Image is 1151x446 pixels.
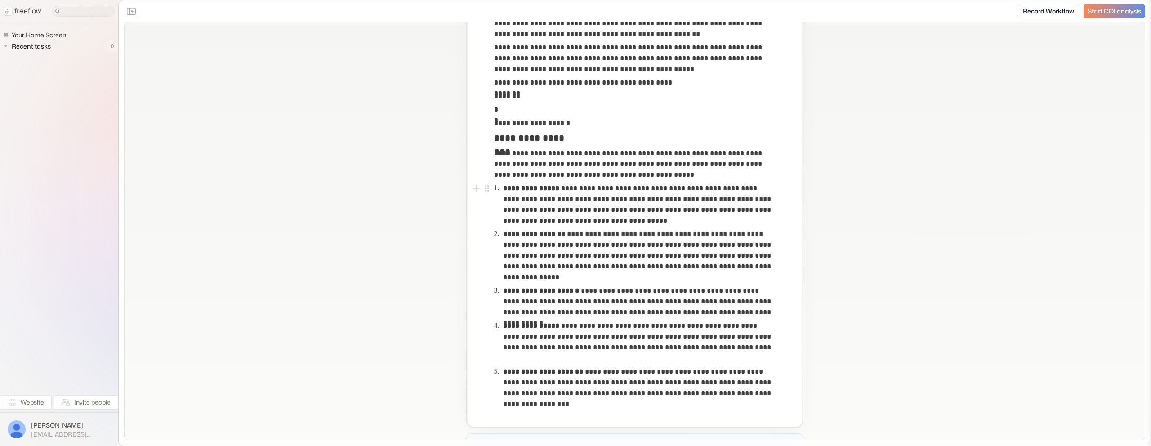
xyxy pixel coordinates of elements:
span: [PERSON_NAME] [31,421,111,430]
a: Your Home Screen [3,30,70,40]
button: Open block menu [482,183,492,194]
span: Start COI analysis [1088,8,1141,15]
a: freeflow [4,6,41,17]
span: Recent tasks [10,42,54,51]
span: 0 [106,40,118,52]
button: Close the sidebar [124,4,138,18]
button: Add block [471,183,482,194]
p: freeflow [14,6,41,17]
a: Record Workflow [1017,4,1080,18]
span: Your Home Screen [10,31,69,40]
button: Recent tasks [3,41,54,52]
a: Start COI analysis [1084,4,1145,18]
button: [PERSON_NAME][EMAIL_ADDRESS][DOMAIN_NAME] [5,418,113,441]
button: Invite people [54,395,118,410]
img: profile [8,420,26,438]
span: [EMAIL_ADDRESS][DOMAIN_NAME] [31,430,111,438]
